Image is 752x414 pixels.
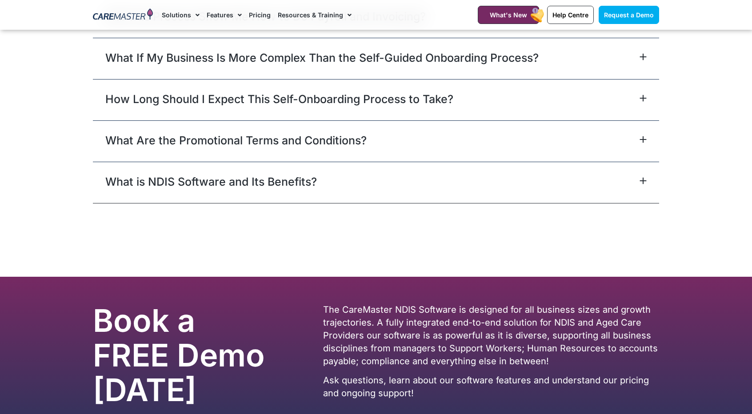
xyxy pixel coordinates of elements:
span: What's New [490,11,527,19]
span: Request a Demo [604,11,654,19]
div: What is NDIS Software and Its Benefits? [93,162,659,203]
a: Help Centre [547,6,594,24]
span: Help Centre [552,11,588,19]
a: What's New [478,6,539,24]
p: Ask questions, learn about our software features and understand our pricing and ongoing support! [323,374,659,400]
h2: Book a FREE Demo [DATE] [93,303,277,407]
div: What If My Business Is More Complex Than the Self-Guided Onboarding Process? [93,38,659,79]
div: How Long Should I Expect This Self-Onboarding Process to Take? [93,79,659,120]
a: What Are the Promotional Terms and Conditions? [105,132,367,148]
img: CareMaster Logo [93,8,153,22]
a: How Long Should I Expect This Self-Onboarding Process to Take? [105,91,453,107]
div: What Are the Promotional Terms and Conditions? [93,120,659,162]
p: The CareMaster NDIS Software is designed for all business sizes and growth trajectories. A fully ... [323,303,659,368]
a: What is NDIS Software and Its Benefits? [105,174,317,190]
a: Request a Demo [599,6,659,24]
a: What If My Business Is More Complex Than the Self-Guided Onboarding Process? [105,50,539,66]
